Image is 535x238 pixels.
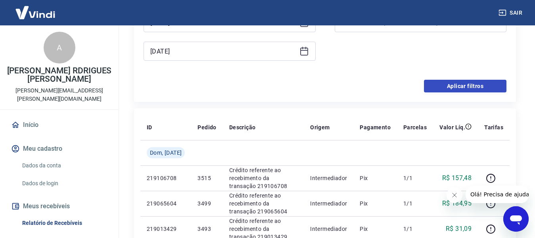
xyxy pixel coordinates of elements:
[310,225,347,233] p: Intermediador
[147,200,185,207] p: 219065604
[229,192,297,215] p: Crédito referente ao recebimento da transação 219065604
[497,6,525,20] button: Sair
[44,32,75,63] div: A
[446,224,472,234] p: R$ 31,09
[360,200,391,207] p: Pix
[229,166,297,190] p: Crédito referente ao recebimento da transação 219106708
[147,174,185,182] p: 219106708
[310,123,330,131] p: Origem
[360,174,391,182] p: Pix
[6,67,112,83] p: [PERSON_NAME] RDRIGUES [PERSON_NAME]
[10,198,109,215] button: Meus recebíveis
[10,140,109,157] button: Meu cadastro
[403,200,427,207] p: 1/1
[147,225,185,233] p: 219013429
[310,174,347,182] p: Intermediador
[466,186,529,203] iframe: Mensagem da empresa
[19,175,109,192] a: Dados de login
[403,123,427,131] p: Parcelas
[19,215,109,231] a: Relatório de Recebíveis
[198,174,216,182] p: 3515
[442,199,472,208] p: R$ 184,95
[403,225,427,233] p: 1/1
[10,0,61,25] img: Vindi
[198,225,216,233] p: 3493
[360,123,391,131] p: Pagamento
[147,123,152,131] p: ID
[360,225,391,233] p: Pix
[198,200,216,207] p: 3499
[310,200,347,207] p: Intermediador
[10,116,109,134] a: Início
[6,86,112,103] p: [PERSON_NAME][EMAIL_ADDRESS][PERSON_NAME][DOMAIN_NAME]
[447,187,462,203] iframe: Fechar mensagem
[503,206,529,232] iframe: Botão para abrir a janela de mensagens
[424,80,506,92] button: Aplicar filtros
[439,123,465,131] p: Valor Líq.
[5,6,67,12] span: Olá! Precisa de ajuda?
[442,173,472,183] p: R$ 157,48
[484,123,503,131] p: Tarifas
[198,123,216,131] p: Pedido
[19,157,109,174] a: Dados da conta
[229,123,256,131] p: Descrição
[403,174,427,182] p: 1/1
[150,149,182,157] span: Dom, [DATE]
[150,45,296,57] input: Data final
